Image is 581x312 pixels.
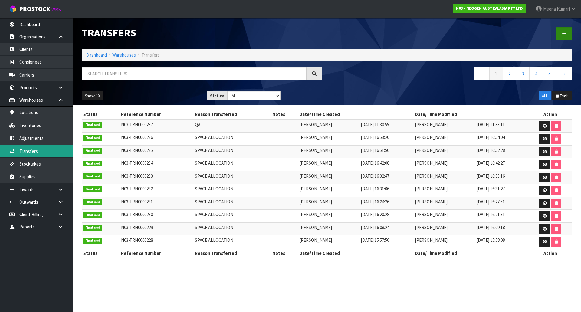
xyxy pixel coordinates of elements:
[271,110,298,119] th: Notes
[543,6,556,12] span: Meena
[193,248,271,258] th: Reason Transferred
[120,235,193,248] td: N03-TRN0000228
[19,5,50,13] span: ProStock
[475,197,529,210] td: [DATE] 16:27:51
[193,110,271,119] th: Reason Transferred
[193,133,271,146] td: SPACE ALLOCATION
[359,158,413,171] td: [DATE] 16:42:08
[193,158,271,171] td: SPACE ALLOCATION
[51,7,61,12] small: WMS
[413,222,475,235] td: [PERSON_NAME]
[413,184,475,197] td: [PERSON_NAME]
[413,171,475,184] td: [PERSON_NAME]
[83,161,102,167] span: Finalised
[359,133,413,146] td: [DATE] 16:53:20
[298,171,359,184] td: [PERSON_NAME]
[82,67,307,80] input: Search transfers
[82,27,322,38] h1: Transfers
[83,122,102,128] span: Finalised
[9,5,17,13] img: cube-alt.png
[475,210,529,223] td: [DATE] 16:21:31
[141,52,160,58] span: Transfers
[475,222,529,235] td: [DATE] 16:09:18
[120,197,193,210] td: N03-TRN0000231
[475,235,529,248] td: [DATE] 15:58:08
[193,120,271,133] td: QA
[271,248,298,258] th: Notes
[298,197,359,210] td: [PERSON_NAME]
[120,222,193,235] td: N03-TRN0000229
[193,171,271,184] td: SPACE ALLOCATION
[193,184,271,197] td: SPACE ALLOCATION
[529,248,572,258] th: Action
[359,197,413,210] td: [DATE] 16:24:26
[193,222,271,235] td: SPACE ALLOCATION
[475,171,529,184] td: [DATE] 16:33:16
[86,52,107,58] a: Dashboard
[475,120,529,133] td: [DATE] 11:33:11
[298,120,359,133] td: [PERSON_NAME]
[552,91,572,101] button: Trash
[413,158,475,171] td: [PERSON_NAME]
[298,248,413,258] th: Date/Time Created
[83,148,102,154] span: Finalised
[359,120,413,133] td: [DATE] 11:30:55
[193,235,271,248] td: SPACE ALLOCATION
[210,93,224,98] strong: Status:
[120,110,193,119] th: Reference Number
[193,197,271,210] td: SPACE ALLOCATION
[120,133,193,146] td: N03-TRN0000236
[359,235,413,248] td: [DATE] 15:57:50
[413,120,475,133] td: [PERSON_NAME]
[83,238,102,244] span: Finalised
[413,248,529,258] th: Date/Time Modified
[120,145,193,158] td: N03-TRN0000235
[475,145,529,158] td: [DATE] 16:52:28
[120,248,193,258] th: Reference Number
[359,222,413,235] td: [DATE] 16:08:24
[83,173,102,179] span: Finalised
[456,6,523,11] strong: N03 - NEOGEN AUSTRALASIA PTY LTD
[529,67,543,80] a: 4
[298,110,413,119] th: Date/Time Created
[298,222,359,235] td: [PERSON_NAME]
[475,184,529,197] td: [DATE] 16:31:27
[413,197,475,210] td: [PERSON_NAME]
[120,158,193,171] td: N03-TRN0000234
[83,212,102,218] span: Finalised
[298,133,359,146] td: [PERSON_NAME]
[193,145,271,158] td: SPACE ALLOCATION
[413,210,475,223] td: [PERSON_NAME]
[83,199,102,205] span: Finalised
[359,145,413,158] td: [DATE] 16:51:56
[193,210,271,223] td: SPACE ALLOCATION
[529,110,572,119] th: Action
[413,235,475,248] td: [PERSON_NAME]
[83,225,102,231] span: Finalised
[298,145,359,158] td: [PERSON_NAME]
[82,110,120,119] th: Status
[539,91,551,101] button: ALL
[112,52,136,58] a: Warehouses
[413,145,475,158] td: [PERSON_NAME]
[120,120,193,133] td: N03-TRN0000237
[475,158,529,171] td: [DATE] 16:42:27
[120,210,193,223] td: N03-TRN0000230
[298,158,359,171] td: [PERSON_NAME]
[331,67,572,82] nav: Page navigation
[82,248,120,258] th: Status
[298,184,359,197] td: [PERSON_NAME]
[83,135,102,141] span: Finalised
[557,6,570,12] span: Kumari
[413,133,475,146] td: [PERSON_NAME]
[556,67,572,80] a: →
[359,171,413,184] td: [DATE] 16:32:47
[489,67,503,80] a: 1
[475,133,529,146] td: [DATE] 16:54:04
[474,67,490,80] a: ←
[83,186,102,192] span: Finalised
[453,4,526,13] a: N03 - NEOGEN AUSTRALASIA PTY LTD
[120,184,193,197] td: N03-TRN0000232
[82,91,103,101] button: Show: 10
[543,67,556,80] a: 5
